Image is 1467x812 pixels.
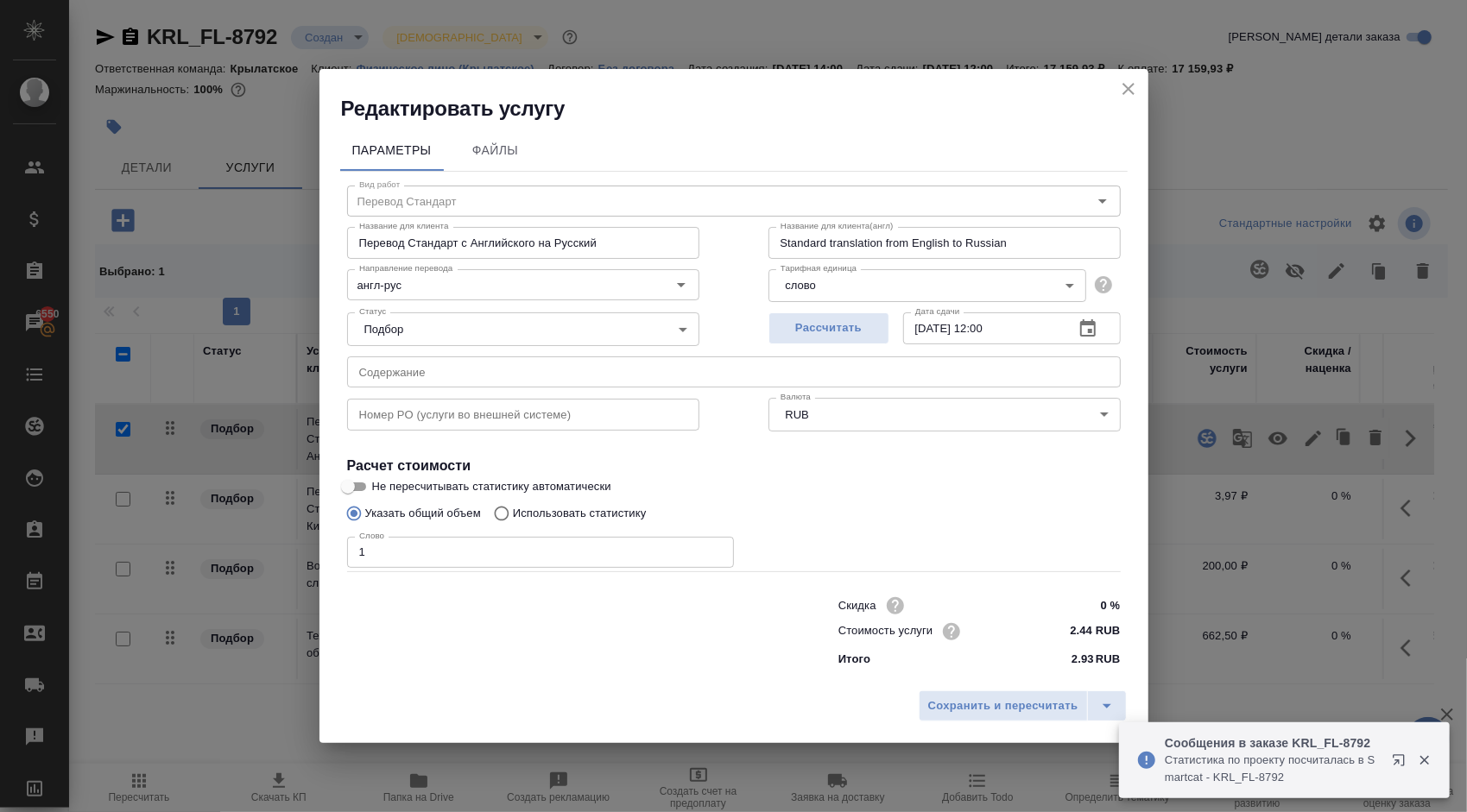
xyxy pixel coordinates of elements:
[1165,752,1381,786] p: Cтатистика по проекту посчиталась в Smartcat - KRL_FL-8792
[1072,651,1094,668] p: 2.93
[1165,734,1381,752] p: Сообщения в заказе KRL_FL-8792
[1096,651,1121,668] p: RUB
[838,651,870,668] p: Итого
[768,398,1121,431] div: RUB
[372,478,611,495] span: Не пересчитывать статистику автоматически
[1407,752,1442,768] button: Закрыть
[928,696,1078,716] span: Сохранить и пересчитать
[359,322,409,337] button: Подбор
[781,407,814,422] button: RUB
[768,269,1086,302] div: слово
[781,278,821,293] button: слово
[351,140,433,161] span: Параметры
[778,318,880,338] span: Рассчитать
[768,312,889,344] button: Рассчитать
[454,140,537,161] span: Файлы
[347,312,699,345] div: Подбор
[341,95,1148,123] h2: Редактировать услугу
[1055,593,1120,618] input: ✎ Введи что-нибудь
[1382,743,1423,784] button: Открыть в новой вкладке
[347,456,1121,476] h4: Расчет стоимости
[669,273,693,297] button: Open
[838,622,933,639] p: Стоимость услуги
[513,505,647,522] p: Использовать статистику
[365,505,481,522] p: Указать общий объем
[919,690,1088,721] button: Сохранить и пересчитать
[919,690,1127,721] div: split button
[1116,76,1141,102] button: close
[1055,619,1120,644] input: ✎ Введи что-нибудь
[838,597,876,614] p: Скидка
